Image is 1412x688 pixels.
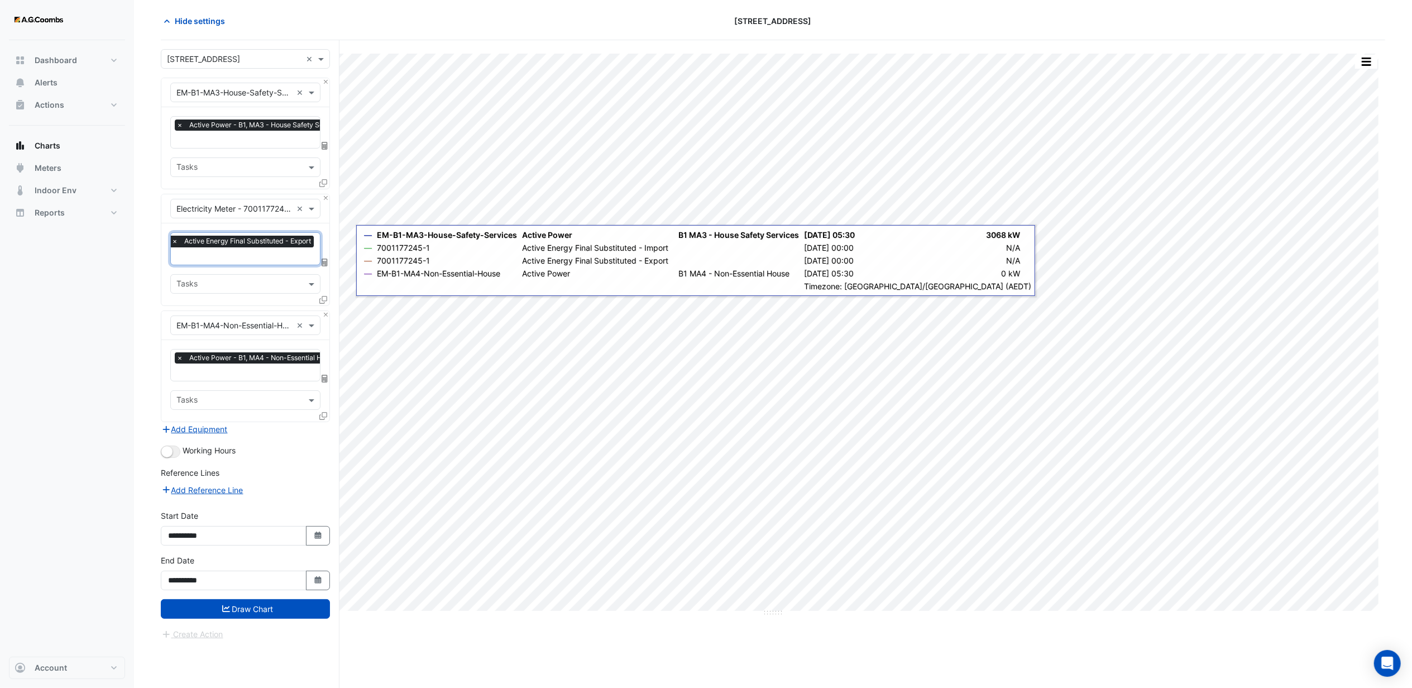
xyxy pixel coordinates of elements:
span: Working Hours [183,446,236,455]
span: Reports [35,207,65,218]
span: Choose Function [320,374,330,383]
span: Clone Favourites and Tasks from this Equipment to other Equipment [319,295,327,304]
button: More Options [1355,55,1377,69]
span: Alerts [35,77,58,88]
app-icon: Indoor Env [15,185,26,196]
img: Company Logo [13,9,64,31]
span: Charts [35,140,60,151]
span: [STREET_ADDRESS] [735,15,812,27]
span: Actions [35,99,64,111]
span: Account [35,662,67,673]
div: Tasks [175,278,198,292]
app-icon: Actions [15,99,26,111]
div: Open Intercom Messenger [1374,650,1401,677]
span: × [175,352,185,364]
div: Tasks [175,394,198,408]
button: Charts [9,135,125,157]
button: Close [322,78,329,85]
span: Clear [296,203,306,214]
fa-icon: Select Date [313,576,323,585]
label: Reference Lines [161,467,219,479]
button: Close [322,194,329,202]
button: Reports [9,202,125,224]
button: Close [322,311,329,318]
span: × [175,120,185,131]
button: Meters [9,157,125,179]
span: Dashboard [35,55,77,66]
button: Add Equipment [161,423,228,436]
span: Hide settings [175,15,225,27]
span: Choose Function [320,141,330,150]
span: Clear [296,319,306,331]
label: End Date [161,555,194,566]
span: × [170,236,180,247]
span: Indoor Env [35,185,76,196]
span: Active Energy Final Substituted - Export [181,236,314,247]
span: Active Power - B1, MA4 - Non-Essential House [186,352,339,364]
span: Clear [306,53,315,65]
span: Clone Favourites and Tasks from this Equipment to other Equipment [319,411,327,421]
button: Indoor Env [9,179,125,202]
button: Alerts [9,71,125,94]
button: Account [9,657,125,679]
span: Choose Function [320,257,330,267]
app-escalated-ticket-create-button: Please draw the charts first [161,629,224,638]
button: Actions [9,94,125,116]
fa-icon: Select Date [313,531,323,541]
button: Draw Chart [161,599,330,619]
span: Clone Favourites and Tasks from this Equipment to other Equipment [319,178,327,188]
div: Tasks [175,161,198,175]
span: Active Power - B1, MA3 - House Safety Services [186,120,346,131]
button: Dashboard [9,49,125,71]
app-icon: Reports [15,207,26,218]
button: Hide settings [161,11,232,31]
app-icon: Meters [15,163,26,174]
app-icon: Charts [15,140,26,151]
label: Start Date [161,510,198,522]
button: Add Reference Line [161,484,244,496]
span: Clear [296,87,306,98]
span: Meters [35,163,61,174]
app-icon: Dashboard [15,55,26,66]
app-icon: Alerts [15,77,26,88]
